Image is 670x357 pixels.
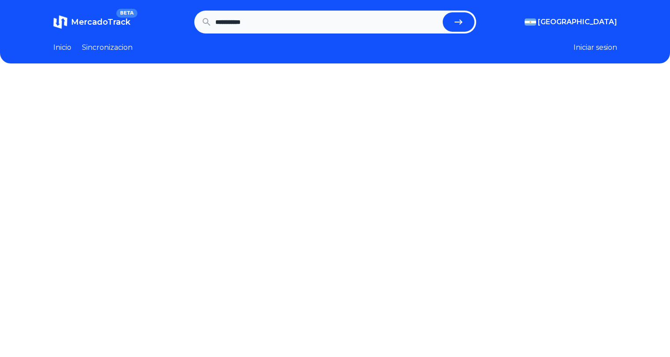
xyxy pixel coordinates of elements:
[71,17,130,27] span: MercadoTrack
[82,42,133,53] a: Sincronizacion
[53,15,130,29] a: MercadoTrackBETA
[116,9,137,18] span: BETA
[53,15,67,29] img: MercadoTrack
[525,19,536,26] img: Argentina
[525,17,617,27] button: [GEOGRAPHIC_DATA]
[574,42,617,53] button: Iniciar sesion
[53,42,71,53] a: Inicio
[538,17,617,27] span: [GEOGRAPHIC_DATA]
